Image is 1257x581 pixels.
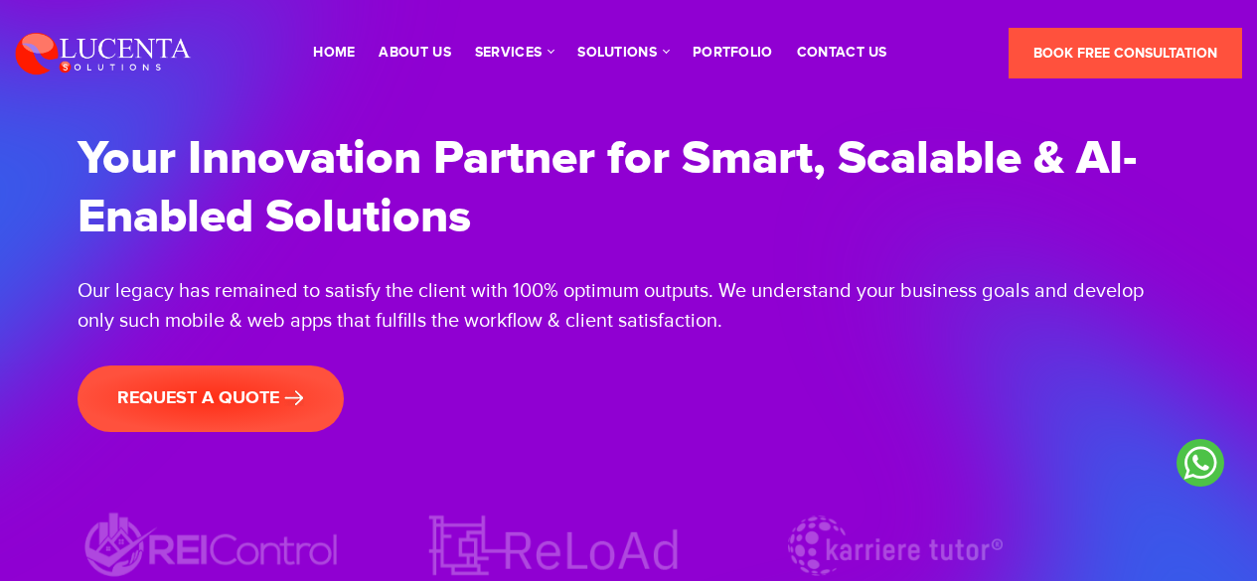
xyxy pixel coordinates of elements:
a: contact us [797,46,887,60]
a: portfolio [693,46,773,60]
h1: Your Innovation Partner for Smart, Scalable & AI-Enabled Solutions [78,129,1180,246]
a: Home [313,46,355,60]
img: Lucenta Solutions [15,30,192,75]
a: request a quote [78,365,344,432]
img: banner-arrow.png [284,390,304,406]
a: About Us [379,46,450,60]
span: request a quote [117,387,304,409]
a: solutions [577,46,669,60]
a: Book Free Consultation [1009,28,1242,78]
span: Book Free Consultation [1033,45,1217,62]
a: services [475,46,553,60]
div: Our legacy has remained to satisfy the client with 100% optimum outputs. We understand your busin... [78,276,1180,336]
